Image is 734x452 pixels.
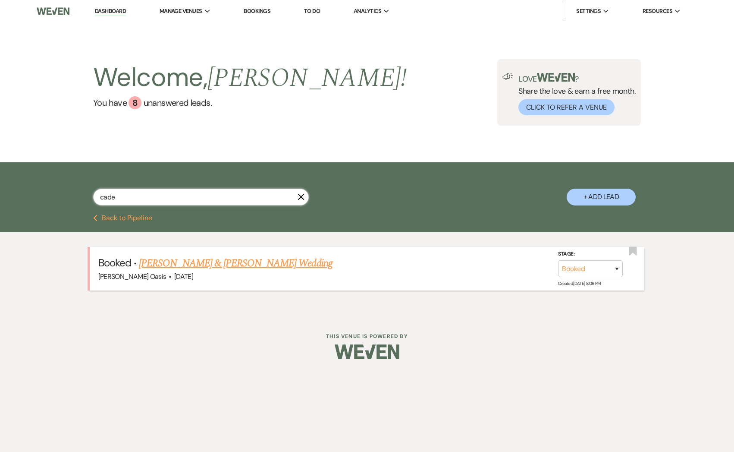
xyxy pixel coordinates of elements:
[244,7,270,15] a: Bookings
[567,189,636,205] button: + Add Lead
[518,99,615,115] button: Click to Refer a Venue
[93,96,407,109] a: You have 8 unanswered leads.
[98,272,166,281] span: [PERSON_NAME] Oasis
[518,73,636,83] p: Love ?
[558,249,623,259] label: Stage:
[37,2,69,20] img: Weven Logo
[304,7,320,15] a: To Do
[129,96,141,109] div: 8
[335,337,399,367] img: Weven Logo
[354,7,381,16] span: Analytics
[576,7,601,16] span: Settings
[513,73,636,115] div: Share the love & earn a free month.
[93,59,407,96] h2: Welcome,
[93,189,309,205] input: Search by name, event date, email address or phone number
[95,7,126,16] a: Dashboard
[558,281,600,286] span: Created: [DATE] 8:06 PM
[93,215,152,221] button: Back to Pipeline
[160,7,202,16] span: Manage Venues
[98,256,131,269] span: Booked
[502,73,513,80] img: loud-speaker-illustration.svg
[643,7,672,16] span: Resources
[537,73,575,82] img: weven-logo-green.svg
[207,58,407,98] span: [PERSON_NAME] !
[139,256,332,271] a: [PERSON_NAME] & [PERSON_NAME] Wedding
[174,272,193,281] span: [DATE]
